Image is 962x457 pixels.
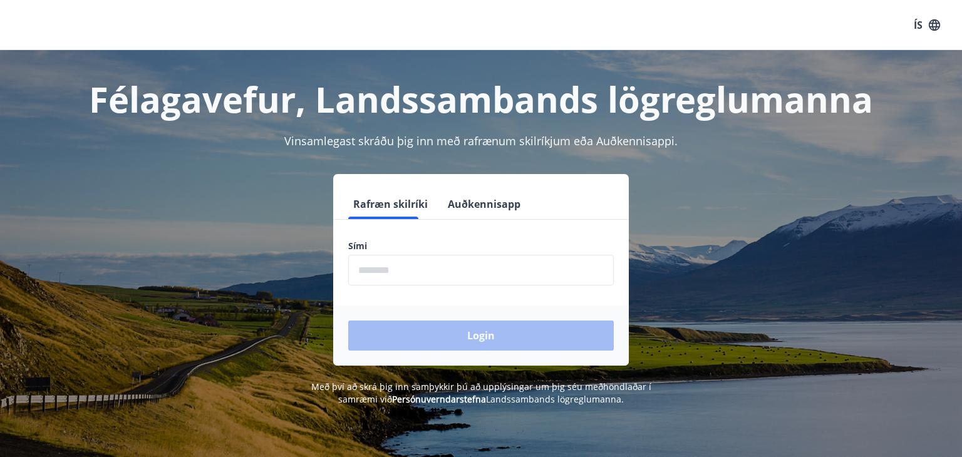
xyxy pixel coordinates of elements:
[348,240,614,252] label: Sími
[311,381,651,405] span: Með því að skrá þig inn samþykkir þú að upplýsingar um þig séu meðhöndlaðar í samræmi við Landssa...
[443,189,525,219] button: Auðkennisapp
[284,133,678,148] span: Vinsamlegast skráðu þig inn með rafrænum skilríkjum eða Auðkennisappi.
[348,189,433,219] button: Rafræn skilríki
[907,14,947,36] button: ÍS
[45,75,917,123] h1: Félagavefur, Landssambands lögreglumanna
[392,393,486,405] a: Persónuverndarstefna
